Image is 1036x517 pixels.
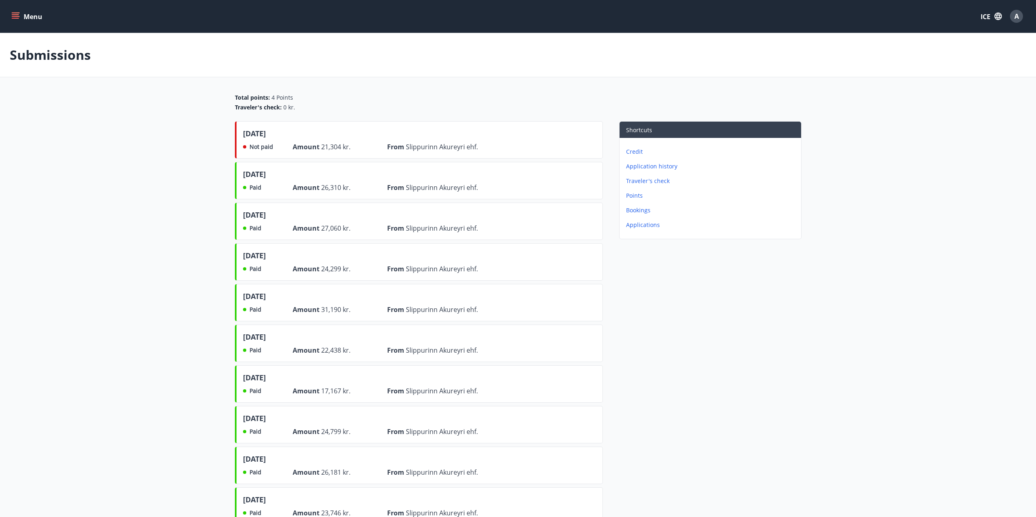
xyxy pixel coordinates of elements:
font: From [387,427,404,436]
font: [DATE] [243,210,266,220]
span: [DATE] [243,332,266,345]
font: Slippurinn Akureyri ehf. [406,142,478,151]
font: Application history [626,162,677,170]
font: Amount [293,224,320,233]
font: 4 [272,94,275,101]
font: From [387,142,404,151]
font: From [387,264,404,273]
font: Slippurinn Akureyri ehf. [406,305,478,314]
font: From [387,468,404,477]
font: Slippurinn Akureyri ehf. [406,468,478,477]
font: Not paid [250,143,273,151]
font: Credit [626,148,643,155]
font: : [268,94,270,101]
font: [DATE] [243,129,266,138]
font: ICE [981,12,990,21]
font: Paid [250,468,261,476]
font: [DATE] [243,169,266,179]
font: 22,438 kr. [321,346,350,355]
font: Paid [250,346,261,354]
font: Traveler's check [626,177,670,185]
font: 24,299 kr. [321,264,350,273]
font: [DATE] [243,495,266,504]
font: 17,167 kr. [321,386,350,395]
font: Menu [24,12,42,21]
font: From [387,386,404,395]
font: Amount [293,468,320,477]
font: Paid [250,387,261,395]
font: Paid [250,509,261,517]
font: Slippurinn Akureyri ehf. [406,346,478,355]
font: Paid [250,428,261,435]
font: Shortcuts [626,126,652,134]
font: Amount [293,346,320,355]
font: Points [276,94,293,101]
font: Slippurinn Akureyri ehf. [406,224,478,233]
font: Amount [293,142,320,151]
font: Paid [250,183,261,191]
font: Amount [293,427,320,436]
font: From [387,346,404,355]
font: Slippurinn Akureyri ehf. [406,386,478,395]
font: 26,181 kr. [321,468,350,477]
font: Points [626,192,643,199]
font: A [1014,12,1019,21]
font: Amount [293,183,320,192]
font: Applications [626,221,660,229]
font: From [387,305,404,314]
font: 21,304 kr. [321,142,350,151]
font: From [387,224,404,233]
font: Paid [250,305,261,313]
font: Total points [235,94,268,101]
font: Amount [293,386,320,395]
font: Slippurinn Akureyri ehf. [406,427,478,436]
font: [DATE] [243,373,266,382]
font: From [387,183,404,192]
font: [DATE] [243,291,266,301]
font: 27,060 kr. [321,224,350,233]
font: Submissions [10,46,91,63]
button: ICE [977,9,1005,24]
font: Traveler's check [235,103,280,111]
font: [DATE] [243,454,266,464]
font: 31,190 kr. [321,305,350,314]
font: Slippurinn Akureyri ehf. [406,183,478,192]
button: menu [10,9,46,24]
font: : [280,103,282,111]
font: Amount [293,264,320,273]
font: [DATE] [243,251,266,260]
button: A [1007,7,1026,26]
font: [DATE] [243,413,266,423]
font: Bookings [626,206,651,214]
font: 26,310 kr. [321,183,350,192]
font: Paid [250,265,261,273]
font: 24,799 kr. [321,427,350,436]
font: Slippurinn Akureyri ehf. [406,264,478,273]
font: Paid [250,224,261,232]
font: 0 kr. [283,103,295,111]
font: Amount [293,305,320,314]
